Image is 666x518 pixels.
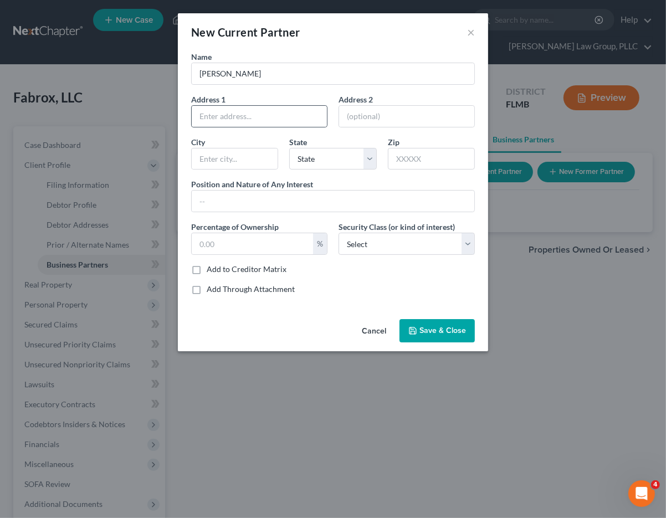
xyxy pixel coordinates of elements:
[207,284,295,295] label: Add Through Attachment
[191,25,215,39] span: New
[191,221,279,233] label: Percentage of Ownership
[339,106,474,127] input: (optional)
[419,326,466,335] span: Save & Close
[467,25,475,39] button: ×
[191,178,313,190] label: Position and Nature of Any Interest
[207,264,286,275] label: Add to Creditor Matrix
[339,221,455,233] label: Security Class (or kind of interest)
[353,320,395,342] button: Cancel
[628,480,655,507] iframe: Intercom live chat
[388,136,399,148] label: Zip
[192,233,313,254] input: 0.00
[651,480,660,489] span: 4
[192,191,474,212] input: --
[313,233,327,254] div: %
[191,94,226,105] label: Address 1
[399,319,475,342] button: Save & Close
[192,106,327,127] input: Enter address...
[192,148,278,170] input: Enter city...
[388,148,475,170] input: XXXXX
[218,25,300,39] span: Current Partner
[289,136,307,148] label: State
[339,94,373,105] label: Address 2
[191,51,212,63] label: Name
[192,63,474,84] input: Enter name...
[191,136,205,148] label: City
